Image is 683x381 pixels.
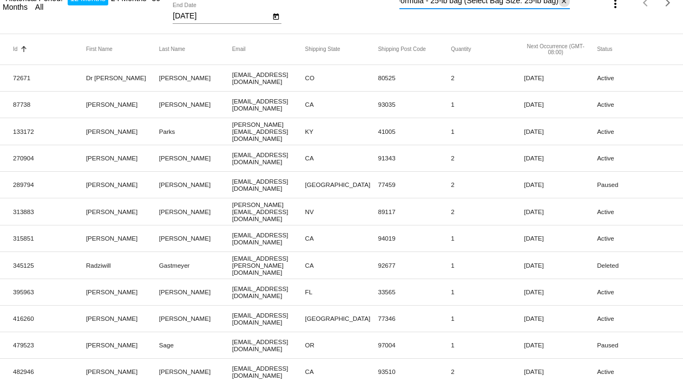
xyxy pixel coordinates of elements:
[86,312,159,325] mat-cell: [PERSON_NAME]
[597,365,670,378] mat-cell: Active
[597,125,670,138] mat-cell: Active
[159,125,232,138] mat-cell: Parks
[524,125,597,138] mat-cell: [DATE]
[378,312,451,325] mat-cell: 77346
[451,339,524,351] mat-cell: 1
[232,252,305,279] mat-cell: [EMAIL_ADDRESS][PERSON_NAME][DOMAIN_NAME]
[451,152,524,164] mat-cell: 2
[524,178,597,191] mat-cell: [DATE]
[232,95,305,114] mat-cell: [EMAIL_ADDRESS][DOMAIN_NAME]
[13,125,86,138] mat-cell: 133172
[270,10,281,22] button: Open calendar
[524,72,597,84] mat-cell: [DATE]
[378,365,451,378] mat-cell: 93510
[13,46,17,53] button: Change sorting for Id
[159,152,232,164] mat-cell: [PERSON_NAME]
[305,286,378,298] mat-cell: FL
[232,175,305,195] mat-cell: [EMAIL_ADDRESS][DOMAIN_NAME]
[524,152,597,164] mat-cell: [DATE]
[451,259,524,272] mat-cell: 1
[305,339,378,351] mat-cell: OR
[13,259,86,272] mat-cell: 345125
[86,259,159,272] mat-cell: Radziwill
[86,46,113,53] button: Change sorting for Customer.FirstName
[378,232,451,244] mat-cell: 94019
[524,232,597,244] mat-cell: [DATE]
[378,152,451,164] mat-cell: 91343
[597,46,612,53] button: Change sorting for Status
[451,232,524,244] mat-cell: 1
[86,365,159,378] mat-cell: [PERSON_NAME]
[524,312,597,325] mat-cell: [DATE]
[159,339,232,351] mat-cell: Sage
[451,178,524,191] mat-cell: 2
[13,232,86,244] mat-cell: 315851
[597,152,670,164] mat-cell: Active
[13,365,86,378] mat-cell: 482946
[451,312,524,325] mat-cell: 1
[451,46,471,53] button: Change sorting for Quantity
[597,72,670,84] mat-cell: Active
[305,125,378,138] mat-cell: KY
[451,72,524,84] mat-cell: 2
[86,205,159,218] mat-cell: [PERSON_NAME]
[378,205,451,218] mat-cell: 89117
[13,72,86,84] mat-cell: 72671
[378,286,451,298] mat-cell: 33565
[524,365,597,378] mat-cell: [DATE]
[305,205,378,218] mat-cell: NV
[86,232,159,244] mat-cell: [PERSON_NAME]
[159,178,232,191] mat-cell: [PERSON_NAME]
[305,259,378,272] mat-cell: CA
[597,312,670,325] mat-cell: Active
[597,286,670,298] mat-cell: Active
[86,98,159,111] mat-cell: [PERSON_NAME]
[13,98,86,111] mat-cell: 87738
[597,259,670,272] mat-cell: Deleted
[524,205,597,218] mat-cell: [DATE]
[86,286,159,298] mat-cell: [PERSON_NAME]
[305,98,378,111] mat-cell: CA
[232,229,305,248] mat-cell: [EMAIL_ADDRESS][DOMAIN_NAME]
[451,205,524,218] mat-cell: 2
[597,339,670,351] mat-cell: Paused
[378,259,451,272] mat-cell: 92677
[159,312,232,325] mat-cell: [PERSON_NAME]
[305,178,378,191] mat-cell: [GEOGRAPHIC_DATA]
[13,339,86,351] mat-cell: 479523
[378,46,425,53] button: Change sorting for ShippingPostcode
[232,335,305,355] mat-cell: [EMAIL_ADDRESS][DOMAIN_NAME]
[597,98,670,111] mat-cell: Active
[305,46,340,53] button: Change sorting for ShippingState
[159,259,232,272] mat-cell: Gastmeyer
[524,339,597,351] mat-cell: [DATE]
[232,46,246,53] button: Change sorting for Customer.Email
[305,72,378,84] mat-cell: CO
[159,46,185,53] button: Change sorting for Customer.LastName
[86,72,159,84] mat-cell: Dr [PERSON_NAME]
[159,286,232,298] mat-cell: [PERSON_NAME]
[232,198,305,225] mat-cell: [PERSON_NAME][EMAIL_ADDRESS][DOMAIN_NAME]
[86,339,159,351] mat-cell: [PERSON_NAME]
[159,72,232,84] mat-cell: [PERSON_NAME]
[305,232,378,244] mat-cell: CA
[232,68,305,88] mat-cell: [EMAIL_ADDRESS][DOMAIN_NAME]
[451,365,524,378] mat-cell: 2
[451,125,524,138] mat-cell: 1
[597,205,670,218] mat-cell: Active
[597,178,670,191] mat-cell: Paused
[86,125,159,138] mat-cell: [PERSON_NAME]
[159,232,232,244] mat-cell: [PERSON_NAME]
[524,286,597,298] mat-cell: [DATE]
[524,259,597,272] mat-cell: [DATE]
[378,339,451,351] mat-cell: 97004
[524,43,587,55] button: Change sorting for NextOccurrenceUtc
[378,178,451,191] mat-cell: 77459
[173,12,270,21] input: End Date
[451,286,524,298] mat-cell: 1
[524,98,597,111] mat-cell: [DATE]
[13,205,86,218] mat-cell: 313883
[305,365,378,378] mat-cell: CA
[13,178,86,191] mat-cell: 289794
[378,98,451,111] mat-cell: 93035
